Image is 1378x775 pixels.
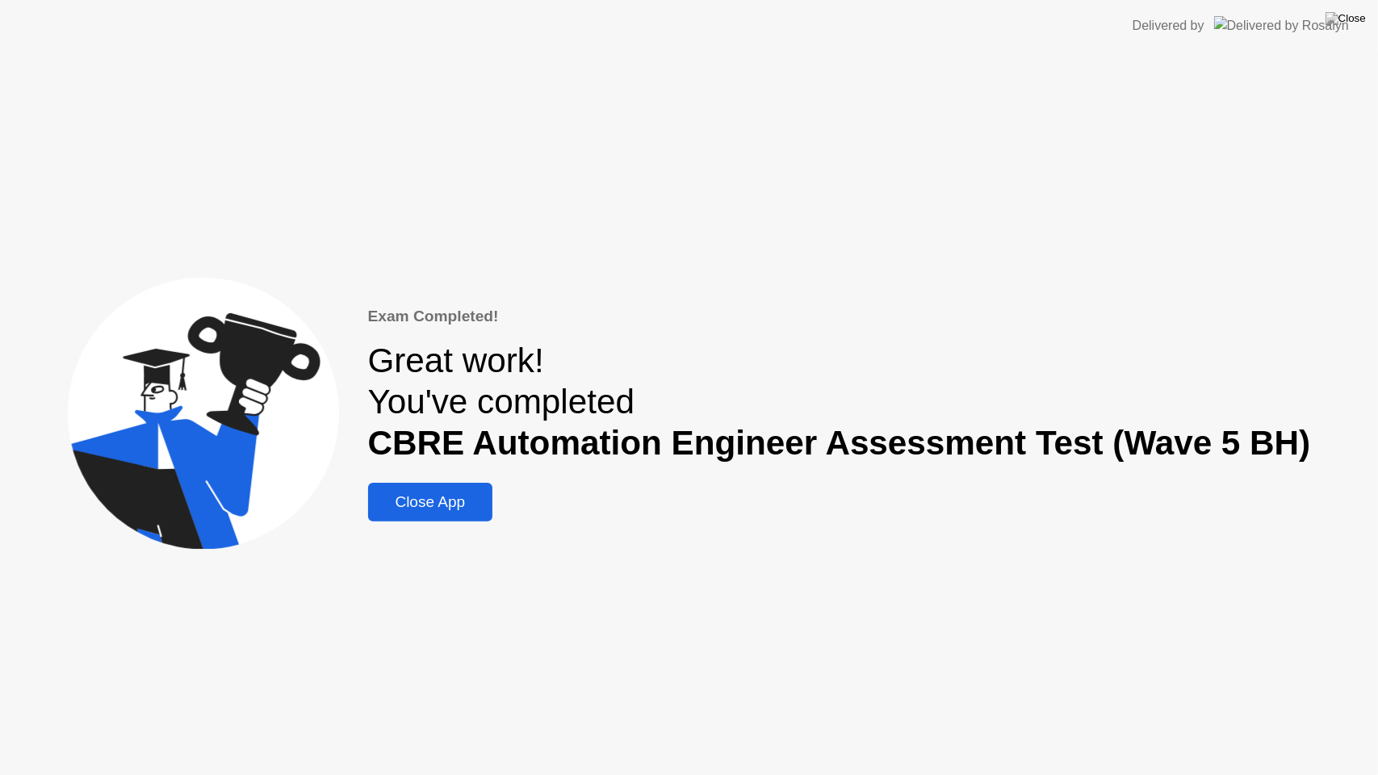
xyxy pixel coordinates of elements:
[368,483,493,522] button: Close App
[1214,16,1349,35] img: Delivered by Rosalyn
[368,305,1311,329] div: Exam Completed!
[1133,16,1204,36] div: Delivered by
[368,341,1311,463] div: Great work! You've completed
[1326,12,1366,25] img: Close
[368,424,1311,462] b: CBRE Automation Engineer Assessment Test (Wave 5 BH)
[373,493,488,511] div: Close App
